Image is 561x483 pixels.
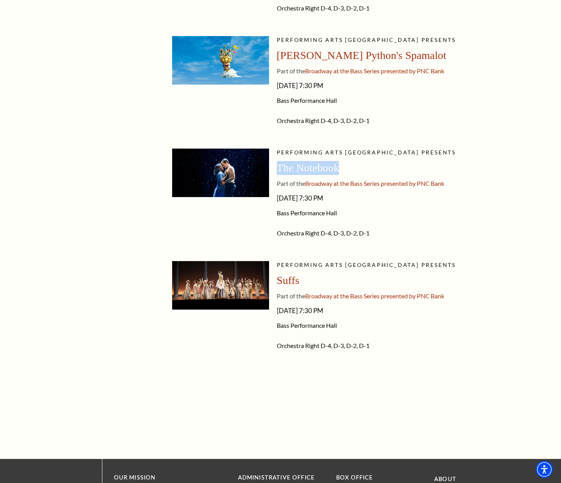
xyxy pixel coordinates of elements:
span: Bass Performance Hall [277,97,515,104]
span: Orchestra Right [277,4,319,12]
span: Bass Performance Hall [277,322,515,329]
span: [DATE] 7:30 PM [277,192,515,204]
span: Part of the [277,67,305,74]
span: Suffs [277,274,300,286]
span: D-4, D-3, D-2, D-1 [321,342,369,349]
span: Orchestra Right [277,342,319,349]
span: [DATE] 7:30 PM [277,80,515,92]
img: A hand holds a golden trophy filled with whimsical characters and flags, set against a bright blu... [172,36,269,85]
span: Orchestra Right [277,117,319,124]
span: [DATE] 7:30 PM [277,305,515,317]
span: Bass Performance Hall [277,209,515,217]
span: The Notebook [277,162,339,174]
span: Orchestra Right [277,229,319,237]
img: A theatrical performance featuring a diverse group of women in historical costumes, celebrating e... [172,261,269,310]
span: D-4, D-3, D-2, D-1 [321,4,369,12]
span: Broadway at the Bass Series presented by PNC Bank [305,292,444,299]
p: BOX OFFICE [336,473,423,483]
div: Accessibility Menu [536,461,553,478]
img: A couple embraces in a snowy scene, surrounded by a dark background filled with sparkling snowfla... [172,149,269,197]
span: Performing Arts [GEOGRAPHIC_DATA] presents [277,149,456,156]
a: About [434,476,456,482]
p: OUR MISSION [114,473,211,483]
span: [PERSON_NAME] Python's Spamalot [277,49,447,61]
span: Part of the [277,292,305,299]
span: Performing Arts [GEOGRAPHIC_DATA] presents [277,36,456,43]
span: Broadway at the Bass Series presented by PNC Bank [305,180,444,187]
span: D-4, D-3, D-2, D-1 [321,229,369,237]
span: D-4, D-3, D-2, D-1 [321,117,369,124]
span: Broadway at the Bass Series presented by PNC Bank [305,67,444,74]
span: Part of the [277,180,305,187]
p: Administrative Office [238,473,325,483]
span: Performing Arts [GEOGRAPHIC_DATA] presents [277,261,456,268]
